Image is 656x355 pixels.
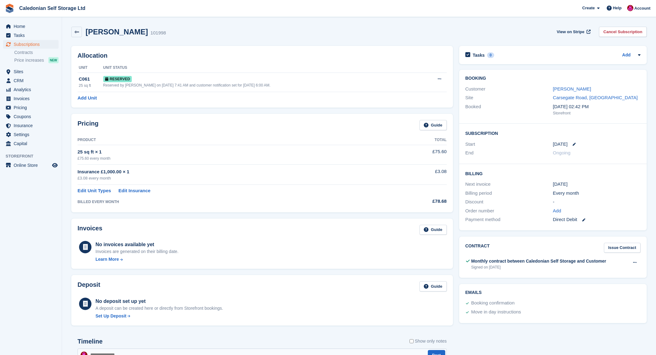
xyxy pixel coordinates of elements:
a: menu [3,103,59,112]
a: Guide [419,225,447,235]
a: menu [3,161,59,170]
span: Capital [14,139,51,148]
a: menu [3,40,59,49]
h2: Allocation [78,52,447,59]
a: View on Stripe [554,27,592,37]
span: Tasks [14,31,51,40]
th: Product [78,135,386,145]
span: Insurance [14,121,51,130]
a: menu [3,67,59,76]
a: menu [3,139,59,148]
div: Site [465,94,553,101]
a: Issue Contract [604,243,640,253]
div: 25 sq ft [79,83,103,88]
a: Contracts [14,50,59,55]
div: No invoices available yet [95,241,179,248]
a: Add [622,52,631,59]
h2: Booking [465,76,640,81]
div: Next invoice [465,181,553,188]
h2: Deposit [78,281,100,291]
div: Every month [553,190,640,197]
div: Customer [465,86,553,93]
div: Discount [465,198,553,206]
span: View on Stripe [557,29,584,35]
a: [PERSON_NAME] [553,86,591,91]
div: 25 sq ft × 1 [78,149,386,156]
div: NEW [48,57,59,63]
span: Reserved [103,76,132,82]
h2: Emails [465,290,640,295]
span: Create [582,5,595,11]
a: Carsegate Road, [GEOGRAPHIC_DATA] [553,95,638,100]
a: Set Up Deposit [95,313,223,319]
span: Settings [14,130,51,139]
h2: Contract [465,243,490,253]
th: Total [386,135,446,145]
span: Sites [14,67,51,76]
h2: Timeline [78,338,103,345]
span: Price increases [14,57,44,63]
label: Show only notes [410,338,447,344]
div: Direct Debit [553,216,640,223]
span: Coupons [14,112,51,121]
span: Ongoing [553,150,570,155]
td: £3.08 [386,165,446,185]
a: Edit Unit Types [78,187,111,194]
img: Donald Mathieson [627,5,633,11]
span: Account [634,5,650,11]
a: Add Unit [78,95,97,102]
div: Booking confirmation [471,300,515,307]
div: Order number [465,207,553,215]
div: Insurance £1,000.00 × 1 [78,168,386,175]
span: Help [613,5,622,11]
h2: Subscription [465,130,640,136]
a: Cancel Subscription [599,27,647,37]
div: £3.08 every month [78,175,386,181]
a: Price increases NEW [14,57,59,64]
span: Invoices [14,94,51,103]
span: Pricing [14,103,51,112]
a: Guide [419,120,447,130]
a: Guide [419,281,447,291]
a: menu [3,85,59,94]
div: [DATE] 02:42 PM [553,103,640,110]
div: No deposit set up yet [95,298,223,305]
div: End [465,149,553,157]
a: Learn More [95,256,179,263]
a: menu [3,112,59,121]
h2: Invoices [78,225,102,235]
a: menu [3,76,59,85]
div: £78.68 [386,198,446,205]
div: C061 [79,76,103,83]
span: Analytics [14,85,51,94]
a: menu [3,121,59,130]
div: Billing period [465,190,553,197]
div: Storefront [553,110,640,116]
div: Payment method [465,216,553,223]
div: 101998 [150,29,166,37]
h2: Tasks [473,52,485,58]
td: £75.60 [386,145,446,164]
div: Set Up Deposit [95,313,126,319]
th: Unit [78,63,103,73]
div: Reserved by [PERSON_NAME] on [DATE] 7:41 AM and customer notification set for [DATE] 6:00 AM. [103,82,422,88]
a: menu [3,31,59,40]
div: Start [465,141,553,148]
div: £75.60 every month [78,156,386,161]
div: Move in day instructions [471,308,521,316]
input: Show only notes [410,338,414,344]
a: Caledonian Self Storage Ltd [17,3,88,13]
time: 2025-08-22 00:00:00 UTC [553,141,567,148]
div: - [553,198,640,206]
div: [DATE] [553,181,640,188]
h2: [PERSON_NAME] [86,28,148,36]
div: Booked [465,103,553,116]
th: Unit Status [103,63,422,73]
h2: Billing [465,170,640,176]
div: 0 [487,52,494,58]
a: Add [553,207,561,215]
span: CRM [14,76,51,85]
div: Invoices are generated on their billing date. [95,248,179,255]
p: A deposit can be created here or directly from Storefront bookings. [95,305,223,312]
span: Online Store [14,161,51,170]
